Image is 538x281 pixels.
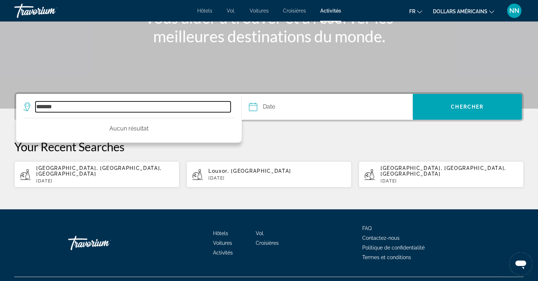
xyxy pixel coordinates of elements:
[14,139,524,154] p: Your Recent Searches
[208,176,346,181] p: [DATE]
[256,240,279,246] a: Croisières
[213,250,233,256] a: Activités
[433,9,487,14] font: dollars américains
[23,124,235,134] p: Aucun résultat
[250,8,269,14] a: Voitures
[433,6,494,16] button: Changer de devise
[359,161,524,188] button: [GEOGRAPHIC_DATA], [GEOGRAPHIC_DATA], [GEOGRAPHIC_DATA][DATE]
[197,8,212,14] a: Hôtels
[283,8,306,14] a: Croisières
[36,178,174,184] p: [DATE]
[249,94,412,120] button: DateDate
[68,232,140,254] a: Rentrer à la maison
[409,9,415,14] font: fr
[509,7,519,14] font: NN
[16,118,242,143] div: Destination search results
[14,161,179,188] button: [GEOGRAPHIC_DATA], [GEOGRAPHIC_DATA], [GEOGRAPHIC_DATA][DATE]
[505,3,524,18] button: Menu utilisateur
[413,94,522,120] button: Search
[409,6,422,16] button: Changer de langue
[134,8,403,46] h1: Vous aider à trouver et à réserver les meilleures destinations du monde.
[362,225,372,231] a: FAQ
[381,165,506,177] span: [GEOGRAPHIC_DATA], [GEOGRAPHIC_DATA], [GEOGRAPHIC_DATA]
[362,254,411,260] a: Termes et conditions
[320,8,341,14] a: Activités
[14,1,86,20] a: Travorium
[256,230,264,236] a: Vol.
[509,252,532,275] iframe: Bouton de lancement de la fenêtre de messagerie
[208,168,291,174] span: Louxor, [GEOGRAPHIC_DATA]
[36,165,162,177] span: [GEOGRAPHIC_DATA], [GEOGRAPHIC_DATA], [GEOGRAPHIC_DATA]
[213,230,228,236] a: Hôtels
[213,240,232,246] a: Voitures
[362,245,425,251] a: Politique de confidentialité
[362,235,400,241] a: Contactez-nous
[187,161,351,188] button: Louxor, [GEOGRAPHIC_DATA][DATE]
[381,178,518,184] p: [DATE]
[36,101,231,112] input: Search destination
[227,8,235,14] a: Vol.
[451,104,483,110] span: Chercher
[16,94,522,120] div: Search widget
